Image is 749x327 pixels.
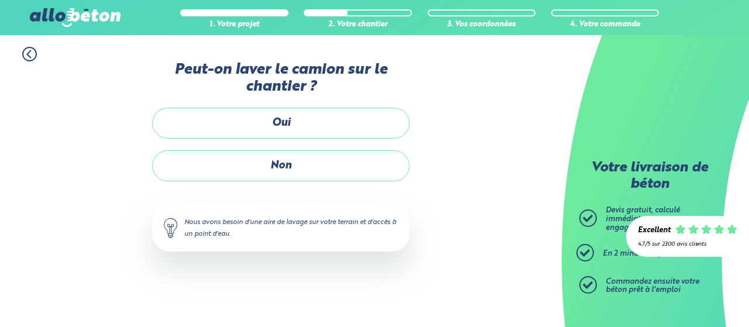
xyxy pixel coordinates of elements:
label: Non [152,150,410,181]
label: Oui [152,108,410,139]
div: 4. Votre commande [551,20,659,29]
label: Peut-on laver le camion sur le chantier ? [152,61,410,96]
img: allobéton [30,8,120,27]
div: Nous avons besoin d'une aire de lavage sur votre terrain et d'accès à un point d'eau. [152,205,410,252]
iframe: Help widget launcher [645,281,736,314]
div: 1. Votre projet [180,20,288,29]
div: 3. Vos coordonnées [428,20,536,29]
div: 2. Votre chantier [304,20,412,29]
